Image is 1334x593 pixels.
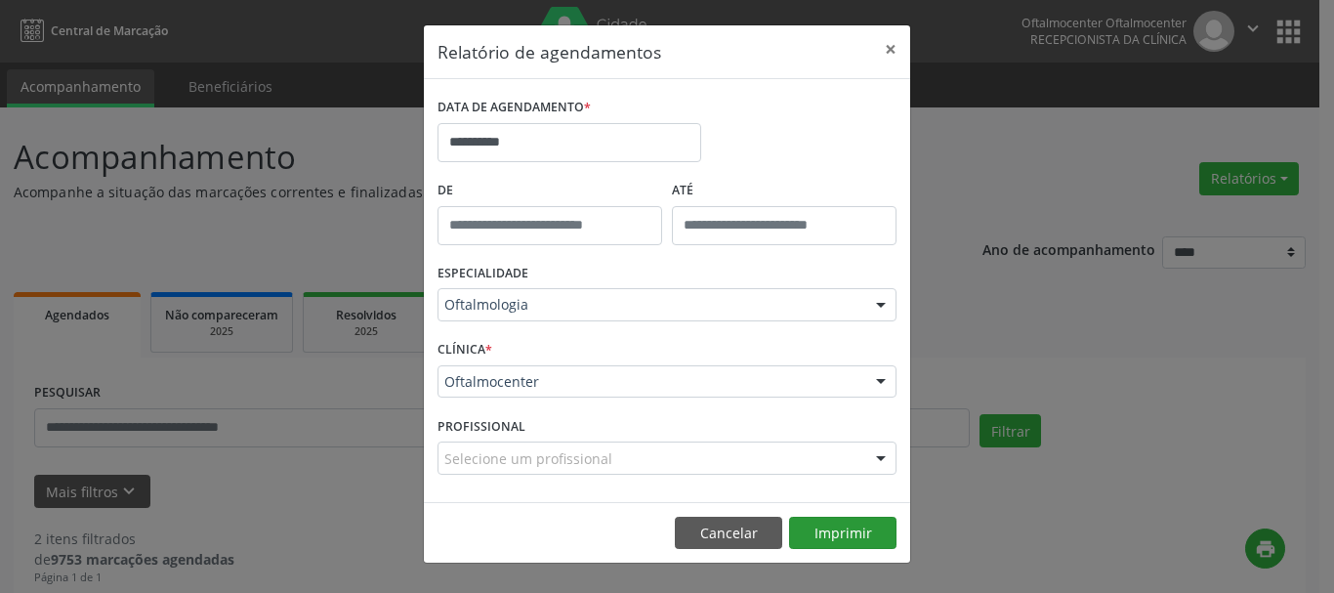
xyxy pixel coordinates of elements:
[438,259,528,289] label: ESPECIALIDADE
[444,372,856,392] span: Oftalmocenter
[438,39,661,64] h5: Relatório de agendamentos
[444,448,612,469] span: Selecione um profissional
[672,176,896,206] label: ATÉ
[444,295,856,315] span: Oftalmologia
[438,411,525,442] label: PROFISSIONAL
[438,335,492,365] label: CLÍNICA
[789,517,896,550] button: Imprimir
[438,93,591,123] label: DATA DE AGENDAMENTO
[675,517,782,550] button: Cancelar
[871,25,910,73] button: Close
[438,176,662,206] label: De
